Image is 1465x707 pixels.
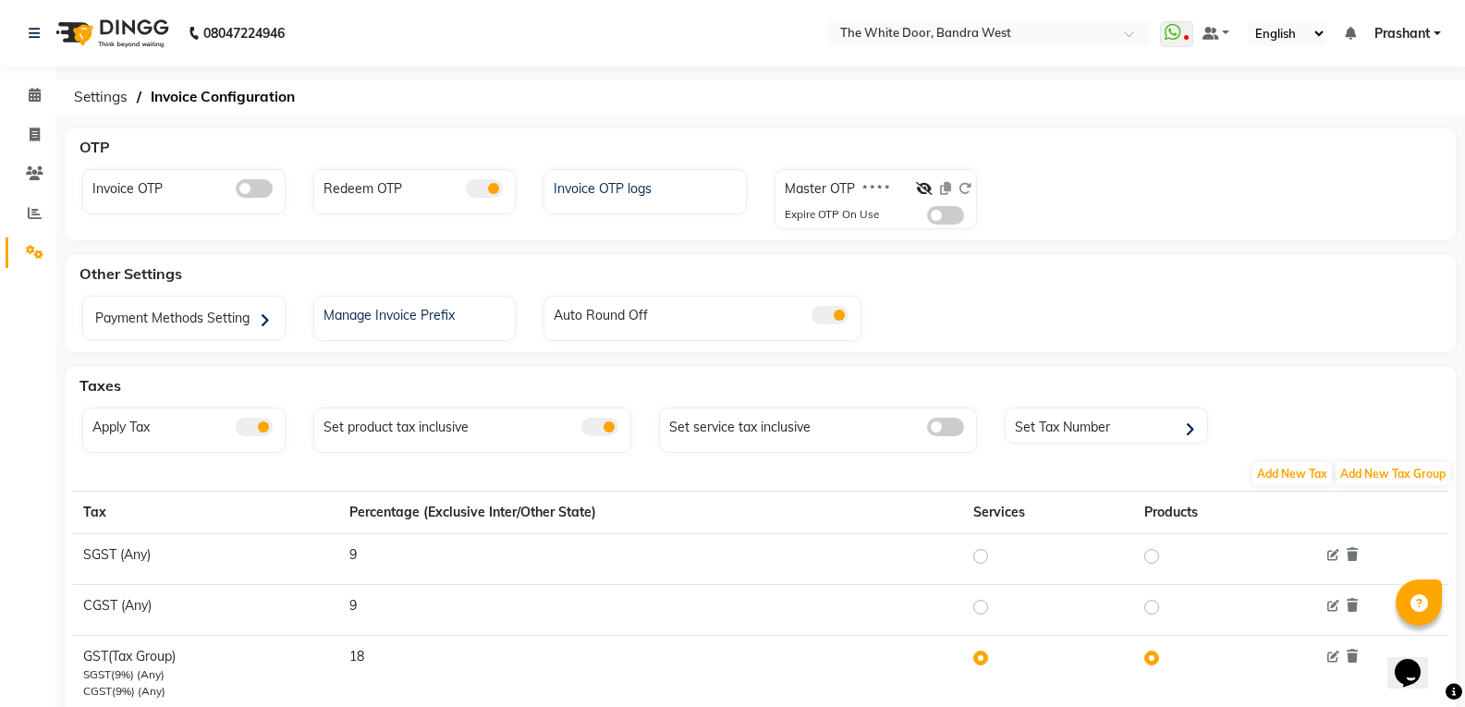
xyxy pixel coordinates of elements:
a: Invoice OTP logs [544,175,746,199]
div: Auto Round Off [549,301,861,325]
th: Percentage (Exclusive Inter/Other State) [338,492,962,534]
a: Manage Invoice Prefix [314,301,516,325]
span: Invoice Configuration [141,80,304,114]
div: Invoice OTP logs [549,175,746,199]
div: Set Tax Number [1010,413,1207,441]
div: Invoice OTP [88,175,285,199]
span: Add New Tax [1252,462,1332,485]
a: Add New Tax Group [1334,465,1452,481]
span: Settings [65,80,137,114]
div: Set product tax inclusive [319,413,630,437]
th: Products [1133,492,1309,534]
td: CGST (Any) [72,585,338,636]
th: Tax [72,492,338,534]
td: 9 [338,585,962,636]
img: logo [47,7,174,59]
div: SGST(9%) (Any) [83,666,327,683]
iframe: chat widget [1387,633,1447,689]
div: Set service tax inclusive [665,413,976,437]
div: Manage Invoice Prefix [319,301,516,325]
span: Prashant [1374,24,1430,43]
b: 08047224946 [203,7,285,59]
div: Redeem OTP [319,175,516,199]
td: 9 [338,534,962,585]
div: Apply Tax [88,413,285,437]
label: Master OTP [785,179,855,199]
th: Services [962,492,1134,534]
span: Add New Tax Group [1336,462,1450,485]
td: SGST (Any) [72,534,338,585]
div: Expire OTP On Use [785,206,879,225]
a: Add New Tax [1251,465,1334,481]
div: CGST(9%) (Any) [83,683,327,700]
div: Payment Methods Setting [88,301,285,339]
span: (Tax Group) [108,648,176,664]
